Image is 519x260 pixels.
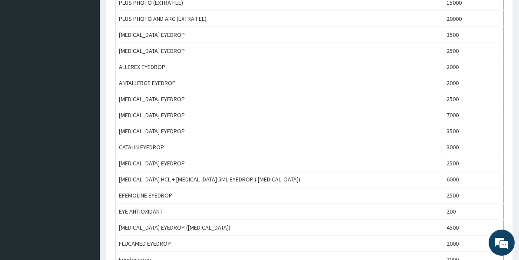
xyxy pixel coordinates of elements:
td: 2000 [443,236,504,252]
td: 3500 [443,27,504,43]
td: 2000 [443,59,504,75]
td: 3500 [443,123,504,139]
td: 2500 [443,188,504,204]
td: 3000 [443,139,504,155]
td: [MEDICAL_DATA] EYEDROP ([MEDICAL_DATA]) [115,220,443,236]
td: 20000 [443,11,504,27]
div: Minimize live chat window [142,4,163,25]
td: FLUCAMED EYEDROP [115,236,443,252]
td: 7000 [443,107,504,123]
td: 2500 [443,155,504,171]
td: [MEDICAL_DATA] EYEDROP [115,107,443,123]
div: Chat with us now [45,49,146,60]
td: [MEDICAL_DATA] HCL + [MEDICAL_DATA] 5ML EYEDROP ( [MEDICAL_DATA]) [115,171,443,188]
td: [MEDICAL_DATA] EYEDROP [115,91,443,107]
td: ANTALLERGE EYEDROP [115,75,443,91]
td: [MEDICAL_DATA] EYEDROP [115,155,443,171]
td: CATALIN EYEDROP [115,139,443,155]
td: [MEDICAL_DATA] EYEDROP [115,123,443,139]
td: [MEDICAL_DATA] EYEDROP [115,43,443,59]
td: 200 [443,204,504,220]
td: 2500 [443,43,504,59]
td: 6000 [443,171,504,188]
td: 2500 [443,91,504,107]
td: 2000 [443,75,504,91]
img: d_794563401_company_1708531726252_794563401 [16,43,35,65]
td: EFEMOLINE EYEDROP [115,188,443,204]
td: ALLEREX EYEDROP [115,59,443,75]
textarea: Type your message and hit 'Enter' [4,170,165,201]
td: [MEDICAL_DATA] EYEDROP [115,27,443,43]
td: PLUS PHOTO AND ARC (EXTRA FEE) [115,11,443,27]
td: 4500 [443,220,504,236]
td: EYE ANTIOXIDANT [115,204,443,220]
span: We're online! [50,76,120,164]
